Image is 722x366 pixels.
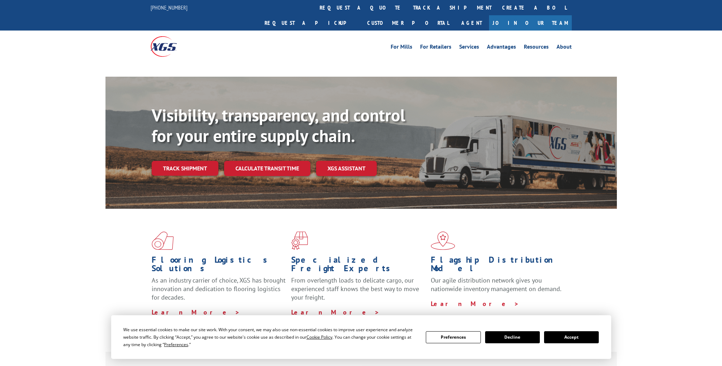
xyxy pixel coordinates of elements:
[391,44,412,52] a: For Mills
[224,161,310,176] a: Calculate transit time
[259,15,362,31] a: Request a pickup
[152,104,405,147] b: Visibility, transparency, and control for your entire supply chain.
[316,161,377,176] a: XGS ASSISTANT
[431,231,455,250] img: xgs-icon-flagship-distribution-model-red
[431,256,565,276] h1: Flagship Distribution Model
[426,331,481,343] button: Preferences
[306,334,332,340] span: Cookie Policy
[557,44,572,52] a: About
[111,315,611,359] div: Cookie Consent Prompt
[291,256,425,276] h1: Specialized Freight Experts
[151,4,188,11] a: [PHONE_NUMBER]
[431,300,519,308] a: Learn More >
[524,44,549,52] a: Resources
[489,15,572,31] a: Join Our Team
[485,331,540,343] button: Decline
[152,276,286,301] span: As an industry carrier of choice, XGS has brought innovation and dedication to flooring logistics...
[123,326,417,348] div: We use essential cookies to make our site work. With your consent, we may also use non-essential ...
[454,15,489,31] a: Agent
[152,256,286,276] h1: Flooring Logistics Solutions
[164,342,188,348] span: Preferences
[544,331,599,343] button: Accept
[420,44,451,52] a: For Retailers
[291,308,380,316] a: Learn More >
[459,44,479,52] a: Services
[431,276,561,293] span: Our agile distribution network gives you nationwide inventory management on demand.
[152,308,240,316] a: Learn More >
[362,15,454,31] a: Customer Portal
[291,231,308,250] img: xgs-icon-focused-on-flooring-red
[152,161,218,176] a: Track shipment
[152,231,174,250] img: xgs-icon-total-supply-chain-intelligence-red
[487,44,516,52] a: Advantages
[291,276,425,308] p: From overlength loads to delicate cargo, our experienced staff knows the best way to move your fr...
